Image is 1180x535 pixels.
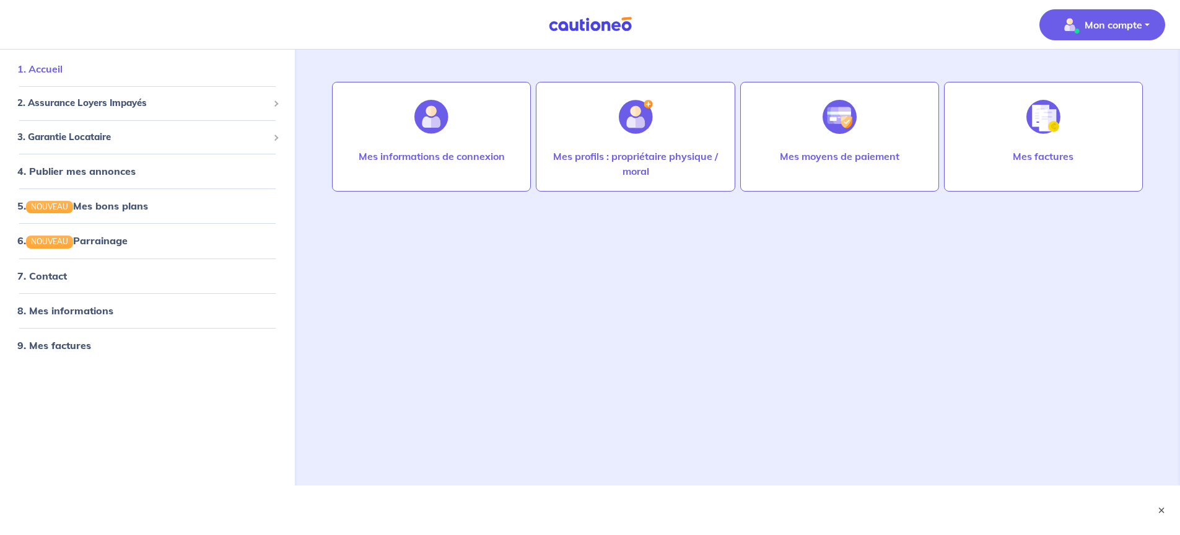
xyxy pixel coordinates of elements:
[5,92,290,116] div: 2. Assurance Loyers Impayés
[17,304,113,317] a: 8. Mes informations
[5,263,290,288] div: 7. Contact
[1060,15,1080,35] img: illu_account_valid_menu.svg
[5,125,290,149] div: 3. Garantie Locataire
[1155,504,1168,516] button: ×
[5,159,290,184] div: 4. Publier mes annonces
[1026,100,1060,134] img: illu_invoice.svg
[17,97,268,111] span: 2. Assurance Loyers Impayés
[549,149,722,179] p: Mes profils : propriétaire physique / moral
[17,339,91,352] a: 9. Mes factures
[1085,17,1142,32] p: Mon compte
[17,235,128,247] a: 6.NOUVEAUParrainage
[5,298,290,323] div: 8. Mes informations
[5,194,290,219] div: 5.NOUVEAUMes bons plans
[1039,9,1165,40] button: illu_account_valid_menu.svgMon compte
[17,200,148,213] a: 5.NOUVEAUMes bons plans
[17,270,67,282] a: 7. Contact
[414,100,448,134] img: illu_account.svg
[823,100,857,134] img: illu_credit_card_no_anim.svg
[1013,149,1073,164] p: Mes factures
[780,149,899,164] p: Mes moyens de paiement
[17,63,63,76] a: 1. Accueil
[17,166,136,178] a: 4. Publier mes annonces
[5,333,290,358] div: 9. Mes factures
[359,149,505,164] p: Mes informations de connexion
[544,17,637,32] img: Cautioneo
[17,130,268,144] span: 3. Garantie Locataire
[5,229,290,254] div: 6.NOUVEAUParrainage
[5,57,290,82] div: 1. Accueil
[619,100,653,134] img: illu_account_add.svg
